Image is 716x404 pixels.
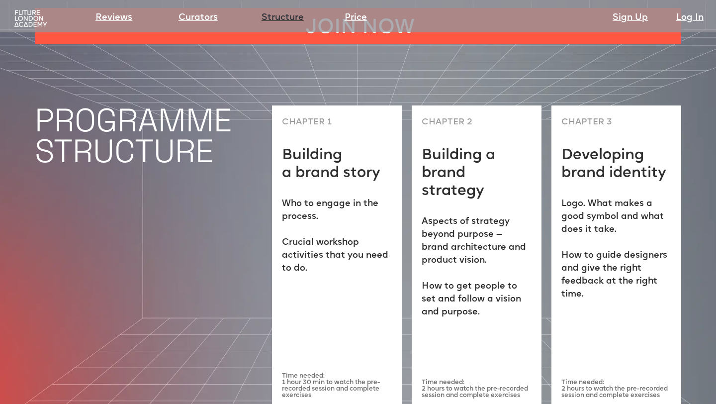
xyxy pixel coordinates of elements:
h1: Developing brand identity [561,147,671,183]
a: Curators [179,11,218,25]
p: Logo. What makes a good symbol and what does it take. How to guide designers and give the right f... [561,198,671,301]
p: Time needed: 2 hours to watch the pre-recorded session and complete exercises [422,379,532,399]
p: Time needed: 1 hour 30 min to watch the pre-recorded session and complete exercises [282,373,392,399]
h1: Building a brand strategy [422,147,532,201]
p: Time needed: 2 hours to watch the pre-recorded session and complete exercises [561,379,671,399]
a: Reviews [95,11,132,25]
p: CHAPTER 2 [422,115,472,129]
p: CHAPTER 3 [561,115,612,129]
h2: Building a brand story [282,147,380,183]
p: Aspects of strategy beyond purpose — brand architecture and product vision. ‍ How to get people t... [422,215,532,319]
a: Structure [262,11,304,25]
p: Who to engage in the process. ‍ Crucial workshop activities that you need to do. [282,198,392,275]
a: Log In [676,11,704,25]
a: Price [345,11,367,25]
p: CHAPTER 1 [282,115,332,129]
h1: PROGRAMME STRUCTURE [35,105,262,167]
a: Sign Up [613,11,648,25]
